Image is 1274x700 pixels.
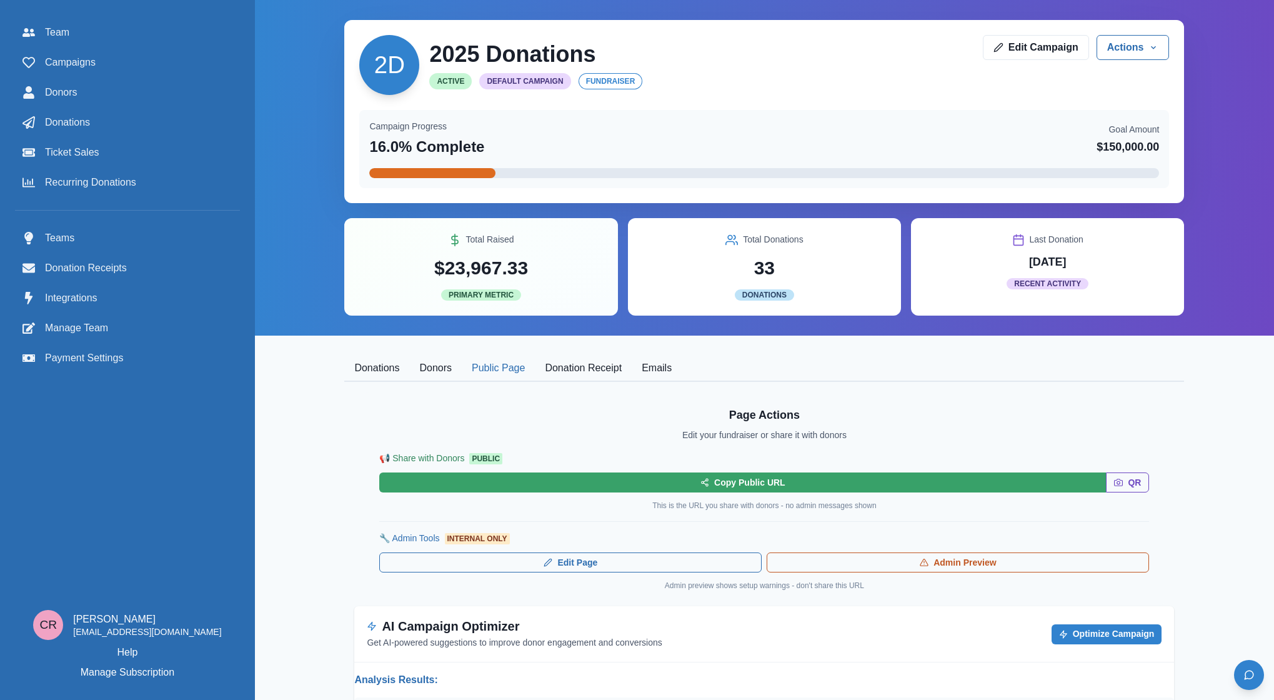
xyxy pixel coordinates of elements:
a: Donation Receipts [15,256,240,281]
span: Ticket Sales [45,145,99,160]
span: Campaigns [45,55,96,70]
a: Manage Team [15,316,240,341]
a: Payment Settings [15,346,240,371]
span: Recurring Donations [45,175,136,190]
a: Campaigns [15,50,240,75]
p: Analysis Results: [354,672,1174,687]
button: Public Page [462,356,535,382]
button: Actions [1097,35,1170,60]
a: Edit Campaign [983,35,1089,60]
span: Internal Only [445,533,510,544]
p: 🔧 Admin Tools [379,532,439,545]
h2: 2025 Donations [429,41,595,67]
span: Recent Activity [1007,278,1088,289]
p: Admin preview shows setup warnings - don't share this URL [379,580,1149,591]
p: Total Raised [466,233,514,246]
button: Copy Public URL [379,472,1106,492]
p: Goal Amount [1108,123,1159,136]
p: Edit your fundraiser or share it with donors [682,429,847,442]
a: Teams [15,226,240,251]
h2: AI Campaign Optimizer [382,619,519,634]
p: Campaign Progress [369,120,447,133]
button: Donation Receipt [535,356,632,382]
p: [PERSON_NAME] [73,612,221,627]
p: 33 [754,254,775,282]
span: Primary Metric [441,289,521,301]
p: [DATE] [1029,254,1067,271]
a: Edit Page [379,552,762,572]
p: 16.0 % Complete [369,136,484,158]
div: Connor Reaumond [39,619,57,631]
p: [EMAIL_ADDRESS][DOMAIN_NAME] [73,627,221,638]
button: Donations [344,356,409,382]
a: Integrations [15,286,240,311]
button: QR [1106,472,1149,492]
p: $150,000.00 [1097,139,1159,156]
div: 2025 Donations [374,53,405,77]
a: Donations [15,110,240,135]
a: Ticket Sales [15,140,240,165]
span: fundraiser [579,73,643,89]
span: Manage Team [45,321,108,336]
button: Emails [632,356,682,382]
p: Page Actions [729,407,800,424]
span: Team [45,25,69,40]
span: Teams [45,231,74,246]
span: Payment Settings [45,351,123,366]
p: Last Donation [1030,233,1083,246]
span: Public [469,453,502,464]
button: Donors [409,356,462,382]
p: Get AI-powered suggestions to improve donor engagement and conversions [367,636,662,649]
span: Default Campaign [479,73,570,89]
a: Team [15,20,240,45]
span: Active [429,73,472,89]
a: Admin Preview [767,552,1149,572]
p: 📢 Share with Donors [379,452,464,465]
p: $23,967.33 [434,254,528,282]
p: Manage Subscription [81,665,174,680]
p: This is the URL you share with donors - no admin messages shown [379,500,1149,511]
span: Integrations [45,291,97,306]
span: Donors [45,85,77,100]
a: Recurring Donations [15,170,240,195]
a: Help [117,645,137,660]
p: Total Donations [743,233,804,246]
span: Donations [45,115,90,130]
button: Optimize Campaign [1052,624,1162,644]
a: Donors [15,80,240,105]
span: Donations [735,289,794,301]
button: Open chat [1234,660,1264,690]
span: Donation Receipts [45,261,127,276]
